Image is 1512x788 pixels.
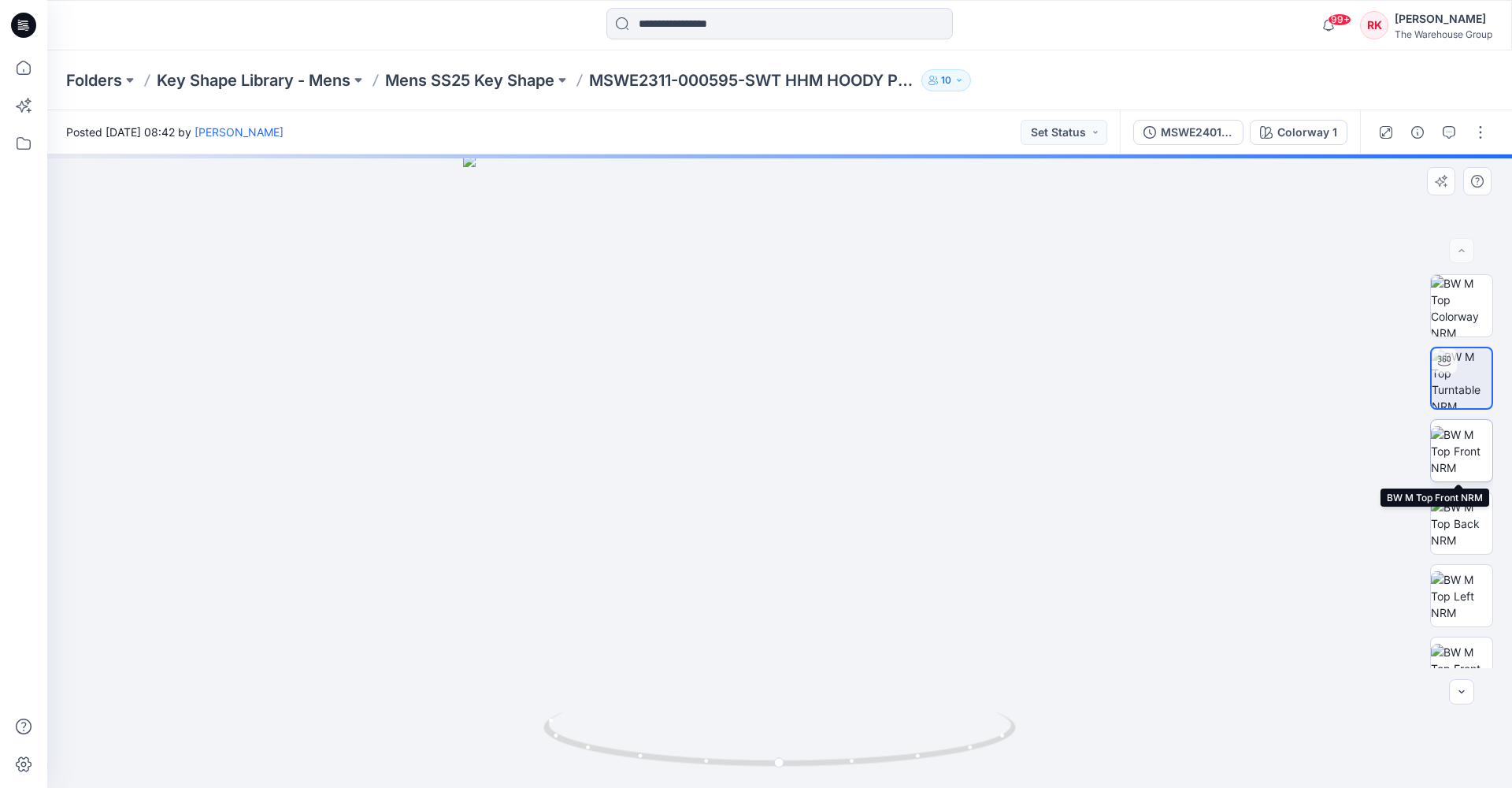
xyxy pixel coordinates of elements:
[941,72,951,89] p: 10
[66,69,122,91] a: Folders
[157,69,350,91] a: Key Shape Library - Mens
[1431,275,1492,336] img: BW M Top Colorway NRM
[1395,9,1492,28] div: [PERSON_NAME]
[1431,571,1492,621] img: BW M Top Left NRM
[66,124,283,140] span: Posted [DATE] 08:42 by
[589,69,915,91] p: MSWE2311-000595-SWT HHM HOODY PLAIN PS TBL
[195,125,283,139] a: [PERSON_NAME]
[921,69,971,91] button: 10
[1250,120,1347,145] button: Colorway 1
[385,69,554,91] a: Mens SS25 Key Shape
[1277,124,1337,141] div: Colorway 1
[1405,120,1430,145] button: Details
[1161,124,1233,141] div: MSWE2401-000145-SWT HHM CREW PS TBL
[1431,426,1492,476] img: BW M Top Front NRM
[1395,28,1492,40] div: The Warehouse Group
[1431,499,1492,548] img: BW M Top Back NRM
[1328,13,1351,26] span: 99+
[1431,644,1492,693] img: BW M Top Front Chest NRM
[1133,120,1243,145] button: MSWE2401-000145-SWT HHM CREW PS TBL
[1360,11,1388,39] div: RK
[1432,348,1492,408] img: BW M Top Turntable NRM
